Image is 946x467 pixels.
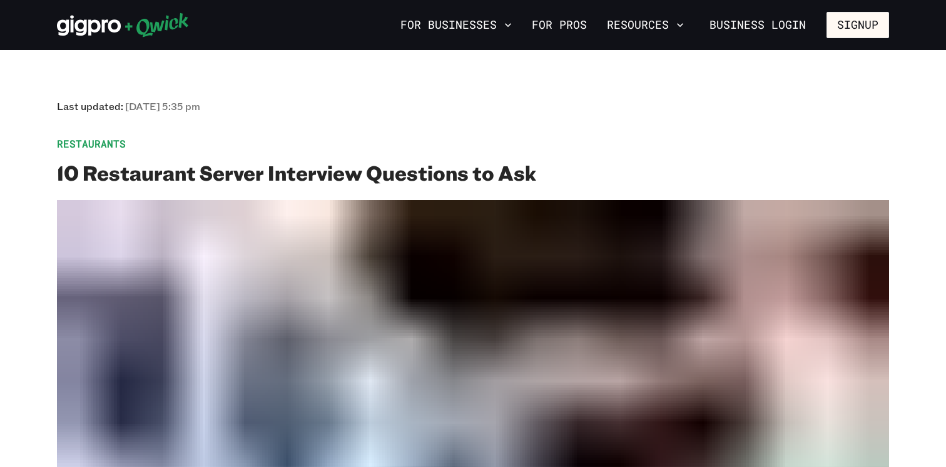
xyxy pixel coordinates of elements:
[602,14,689,36] button: Resources
[57,160,889,185] h2: 10 Restaurant Server Interview Questions to Ask
[125,99,200,113] span: [DATE] 5:35 pm
[57,100,200,113] span: Last updated:
[826,12,889,38] button: Signup
[57,138,889,150] span: Restaurants
[699,12,816,38] a: Business Login
[395,14,517,36] button: For Businesses
[527,14,592,36] a: For Pros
